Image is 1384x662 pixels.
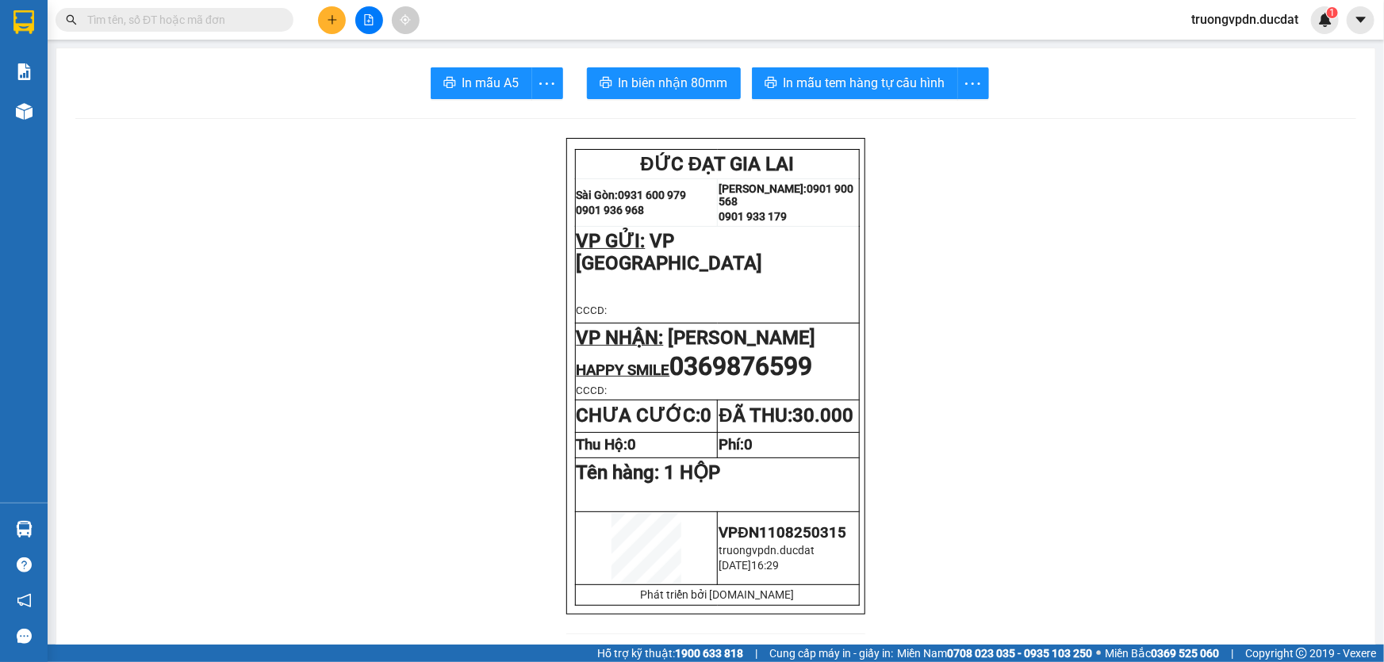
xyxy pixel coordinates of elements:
[1151,647,1219,660] strong: 0369 525 060
[719,404,853,427] strong: ĐÃ THU:
[675,647,743,660] strong: 1900 633 818
[701,404,712,427] span: 0
[719,544,815,557] span: truongvpdn.ducdat
[577,461,721,484] span: Tên hàng:
[392,6,420,34] button: aim
[431,67,532,99] button: printerIn mẫu A5
[719,182,807,195] strong: [PERSON_NAME]:
[1329,7,1335,18] span: 1
[1327,7,1338,18] sup: 1
[744,436,753,453] span: 0
[363,14,374,25] span: file-add
[769,645,893,662] span: Cung cấp máy in - giấy in:
[577,404,712,427] strong: CHƯA CƯỚC:
[597,645,743,662] span: Hỗ trợ kỹ thuật:
[577,230,763,274] span: VP [GEOGRAPHIC_DATA]
[575,584,860,605] td: Phát triển bởi [DOMAIN_NAME]
[577,230,646,252] span: VP GỬI:
[751,559,779,572] span: 16:29
[719,182,853,208] strong: 0901 900 568
[669,327,816,349] span: [PERSON_NAME]
[628,436,637,453] span: 0
[670,351,813,381] span: 0369876599
[665,461,721,484] span: 1 HỘP
[462,73,519,93] span: In mẫu A5
[17,629,32,644] span: message
[577,436,637,453] strong: Thu Hộ:
[719,436,753,453] strong: Phí:
[355,6,383,34] button: file-add
[577,327,664,349] span: VP NHẬN:
[619,189,687,201] strong: 0931 600 979
[1179,10,1311,29] span: truongvpdn.ducdat
[16,63,33,80] img: solution-icon
[16,521,33,538] img: warehouse-icon
[577,189,619,201] strong: Sài Gòn:
[752,67,958,99] button: printerIn mẫu tem hàng tự cấu hình
[17,593,32,608] span: notification
[577,304,608,316] span: CCCD:
[327,14,338,25] span: plus
[1231,645,1233,662] span: |
[1347,6,1374,34] button: caret-down
[1105,645,1219,662] span: Miền Bắc
[792,404,853,427] span: 30.000
[719,524,845,541] span: VPĐN1108250315
[765,76,777,91] span: printer
[587,67,741,99] button: printerIn biên nhận 80mm
[577,362,670,379] span: HAPPY SMILE
[619,73,728,93] span: In biên nhận 80mm
[641,153,795,175] span: ĐỨC ĐẠT GIA LAI
[1096,650,1101,656] span: ⚪️
[318,6,346,34] button: plus
[17,557,32,572] span: question-circle
[947,647,1092,660] strong: 0708 023 035 - 0935 103 250
[957,67,989,99] button: more
[16,103,33,120] img: warehouse-icon
[784,73,945,93] span: In mẫu tem hàng tự cấu hình
[13,10,34,34] img: logo-vxr
[1354,13,1368,27] span: caret-down
[66,14,77,25] span: search
[897,645,1092,662] span: Miền Nam
[600,76,612,91] span: printer
[577,385,608,396] span: CCCD:
[755,645,757,662] span: |
[532,74,562,94] span: more
[719,210,787,223] strong: 0901 933 179
[958,74,988,94] span: more
[400,14,411,25] span: aim
[1296,648,1307,659] span: copyright
[577,204,645,216] strong: 0901 936 968
[719,559,751,572] span: [DATE]
[87,11,274,29] input: Tìm tên, số ĐT hoặc mã đơn
[1318,13,1332,27] img: icon-new-feature
[531,67,563,99] button: more
[443,76,456,91] span: printer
